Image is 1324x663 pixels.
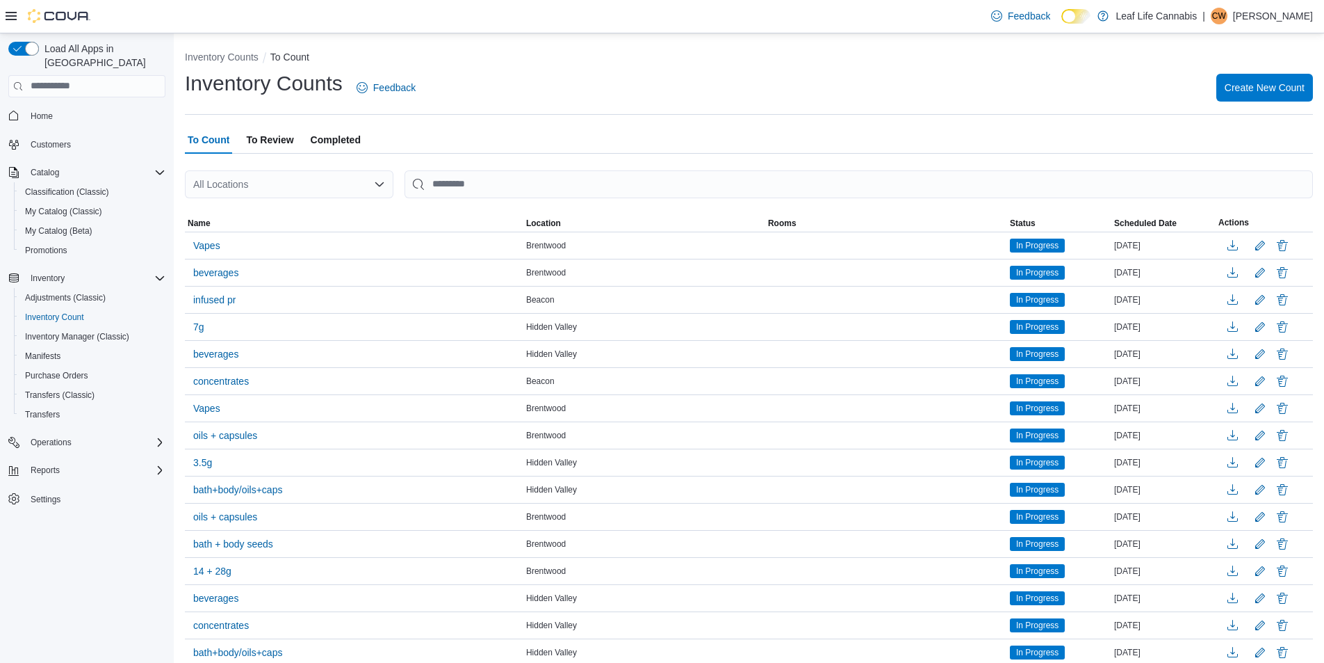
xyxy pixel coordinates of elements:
span: In Progress [1016,266,1059,279]
button: Home [3,106,171,126]
button: Edit count details [1252,642,1268,663]
span: Purchase Orders [19,367,165,384]
button: Edit count details [1252,615,1268,636]
button: Operations [3,433,171,452]
button: Edit count details [1252,561,1268,582]
span: CW [1212,8,1226,24]
div: [DATE] [1111,427,1216,444]
span: beverages [193,266,238,280]
button: Delete [1274,617,1291,634]
span: Brentwood [526,403,566,414]
img: Cova [28,9,90,23]
button: Edit count details [1252,588,1268,609]
button: bath + body seeds [188,534,279,554]
span: Brentwood [526,538,566,550]
a: Promotions [19,242,73,259]
button: Edit count details [1252,235,1268,256]
span: In Progress [1016,239,1059,252]
button: concentrates [188,615,254,636]
span: In Progress [1016,484,1059,496]
span: In Progress [1016,592,1059,605]
span: Beacon [526,376,555,387]
div: [DATE] [1111,373,1216,390]
p: | [1202,8,1205,24]
span: 7g [193,320,204,334]
span: In Progress [1016,619,1059,632]
span: Inventory [25,270,165,287]
h1: Inventory Counts [185,70,343,97]
span: infused pr [193,293,236,307]
button: Delete [1274,319,1291,335]
span: In Progress [1010,618,1065,632]
a: Manifests [19,348,66,365]
span: Name [188,218,211,229]
button: 7g [188,317,210,337]
button: Delete [1274,427,1291,444]
a: Home [25,108,58,125]
button: Edit count details [1252,262,1268,283]
div: [DATE] [1111,454,1216,471]
span: Operations [31,437,72,448]
span: In Progress [1010,483,1065,497]
button: Delete [1274,454,1291,471]
button: Transfers [14,405,171,424]
span: bath+body/oils+caps [193,483,282,497]
span: Load All Apps in [GEOGRAPHIC_DATA] [39,42,165,70]
span: In Progress [1016,456,1059,469]
span: Brentwood [526,430,566,441]
button: concentrates [188,371,254,392]
button: My Catalog (Beta) [14,221,171,241]
button: Catalog [3,163,171,182]
span: Actions [1218,217,1249,228]
span: oils + capsules [193,429,257,442]
span: In Progress [1016,375,1059,388]
button: Transfers (Classic) [14,385,171,405]
span: Completed [311,126,361,154]
button: Vapes [188,398,226,419]
span: Transfers [19,406,165,423]
div: [DATE] [1111,617,1216,634]
span: Inventory Count [25,312,84,323]
span: To Count [188,126,229,154]
div: [DATE] [1111,536,1216,552]
span: Adjustments (Classic) [25,292,106,303]
span: Feedback [1008,9,1050,23]
span: Promotions [25,245,67,256]
button: Delete [1274,481,1291,498]
span: Inventory Count [19,309,165,326]
div: Christopher Walsh [1211,8,1227,24]
span: In Progress [1016,511,1059,523]
span: Adjustments (Classic) [19,289,165,306]
div: [DATE] [1111,264,1216,281]
span: In Progress [1010,266,1065,280]
span: In Progress [1016,294,1059,306]
button: Delete [1274,400,1291,417]
button: Reports [25,462,65,479]
a: Feedback [986,2,1056,30]
span: In Progress [1016,402,1059,415]
a: Inventory Count [19,309,90,326]
button: Manifests [14,346,171,366]
div: [DATE] [1111,319,1216,335]
button: Edit count details [1252,425,1268,446]
div: [DATE] [1111,400,1216,417]
span: In Progress [1016,321,1059,333]
button: Open list of options [374,179,385,190]
span: Status [1010,218,1036,229]
span: Rooms [768,218,796,229]
span: Brentwood [526,566,566,577]
button: Delete [1274,237,1291,254]
button: bath+body/oils+caps [188,479,288,500]
nav: An example of EuiBreadcrumbs [185,50,1313,67]
span: In Progress [1010,374,1065,388]
span: Transfers (Classic) [19,387,165,404]
span: My Catalog (Classic) [19,203,165,220]
span: 3.5g [193,456,212,470]
a: Transfers [19,406,65,423]
div: [DATE] [1111,590,1216,607]
button: Classification (Classic) [14,182,171,202]
div: [DATE] [1111,509,1216,525]
button: Edit count details [1252,534,1268,554]
span: In Progress [1010,537,1065,551]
